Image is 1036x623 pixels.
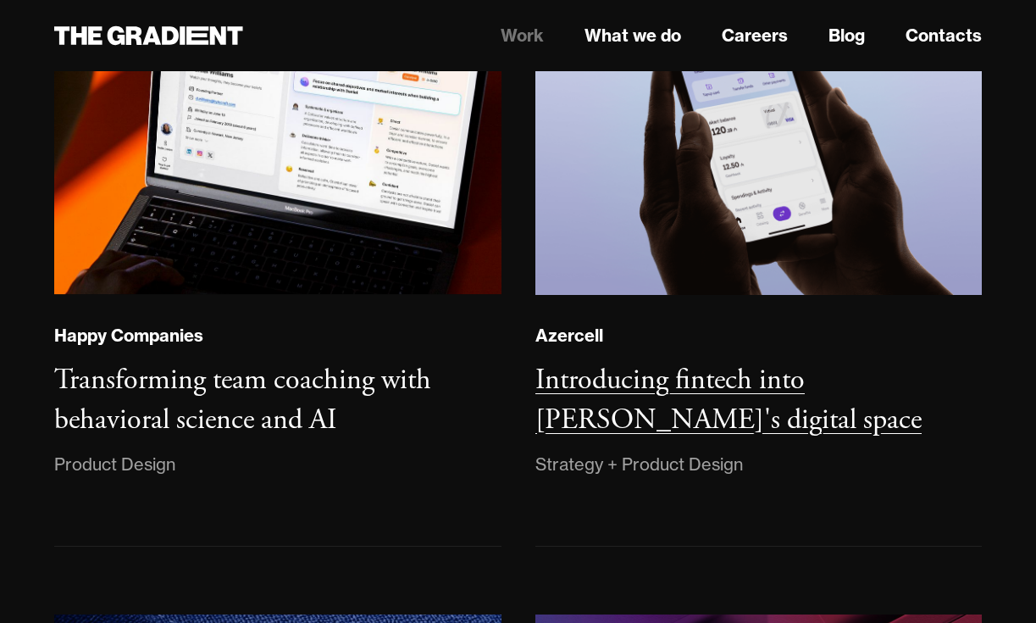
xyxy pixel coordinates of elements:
a: Careers [722,23,788,48]
div: Product Design [54,451,175,478]
div: Strategy + Product Design [535,451,743,478]
a: What we do [584,23,681,48]
h3: Introducing fintech into [PERSON_NAME]'s digital space [535,362,922,439]
a: Blog [828,23,865,48]
div: Azercell [535,325,603,347]
h3: Transforming team coaching with behavioral science and AI [54,362,431,439]
div: Happy Companies [54,325,203,347]
a: Work [501,23,544,48]
a: Contacts [906,23,982,48]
